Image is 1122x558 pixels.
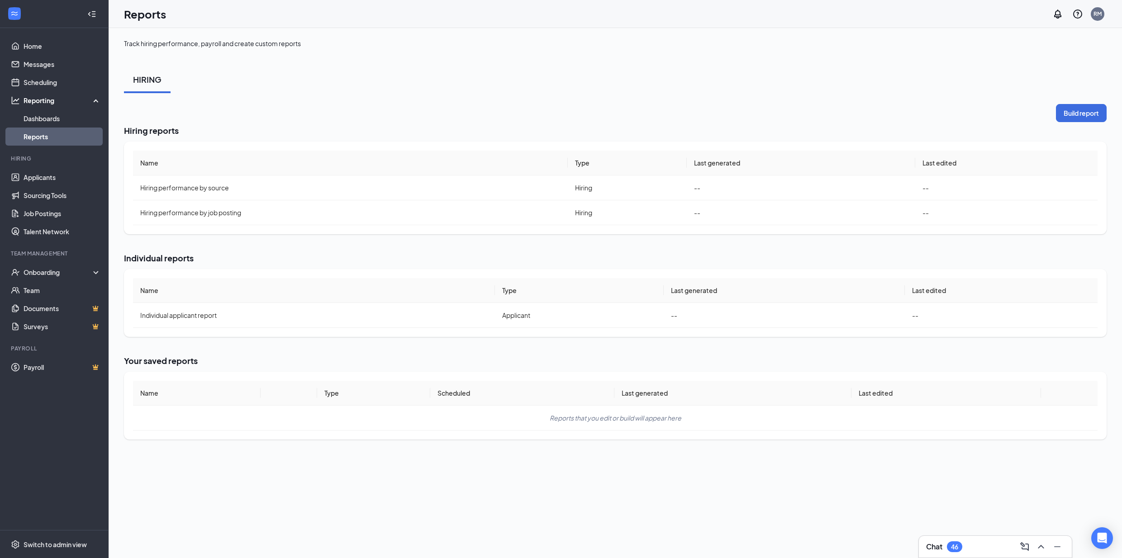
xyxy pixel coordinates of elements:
td: -- [915,200,1098,225]
h2: Hiring reports [124,125,1107,136]
svg: Minimize [1052,541,1063,552]
td: -- [687,175,915,200]
div: Open Intercom Messenger [1091,527,1113,549]
th: Last edited [851,381,1041,406]
div: Switch to admin view [24,540,87,549]
h2: Your saved reports [124,355,1107,366]
a: Team [24,281,101,299]
a: Messages [24,55,101,73]
span: Reports that you edit or build will appear here [550,414,681,422]
div: Onboarding [24,268,93,277]
a: Sourcing Tools [24,186,101,204]
th: Last edited [915,151,1098,175]
h1: Reports [124,6,166,22]
svg: Collapse [87,9,96,19]
svg: Settings [11,540,20,549]
div: Team Management [11,250,99,257]
a: Home [24,37,101,55]
th: Name [133,381,261,406]
th: Type [317,381,430,406]
svg: Analysis [11,96,20,105]
div: 46 [951,543,958,551]
svg: ChevronUp [1036,541,1046,552]
h2: Individual reports [124,252,1107,264]
td: -- [905,303,1098,328]
div: RM [1093,10,1102,18]
span: Individual applicant report [140,311,217,319]
svg: WorkstreamLogo [10,9,19,18]
td: -- [915,175,1098,200]
a: DocumentsCrown [24,299,101,317]
th: Type [568,151,687,175]
td: Hiring [568,175,687,200]
td: Hiring [568,200,687,225]
a: SurveysCrown [24,317,101,336]
a: PayrollCrown [24,358,101,376]
th: Last generated [664,278,905,303]
td: -- [687,200,915,225]
a: Applicants [24,168,101,186]
svg: QuestionInfo [1072,9,1083,19]
a: Dashboards [24,109,101,128]
a: Job Postings [24,204,101,222]
div: Payroll [11,345,99,352]
th: Type [495,278,664,303]
th: Last generated [614,381,851,406]
button: Minimize [1050,539,1065,554]
svg: Notifications [1052,9,1063,19]
div: Reporting [24,96,101,105]
a: Scheduling [24,73,101,91]
th: Name [133,151,568,175]
th: Last edited [905,278,1098,303]
h3: Chat [926,542,942,552]
span: Hiring performance by source [140,184,229,192]
span: Hiring performance by job posting [140,208,241,217]
svg: UserCheck [11,268,20,277]
div: HIRING [133,74,162,85]
th: Name [133,278,495,303]
th: Last generated [687,151,915,175]
div: Hiring [11,155,99,162]
a: Reports [24,128,101,146]
button: ComposeMessage [1017,539,1032,554]
button: ChevronUp [1034,539,1048,554]
td: Applicant [495,303,664,328]
svg: ComposeMessage [1019,541,1030,552]
div: Track hiring performance, payroll and create custom reports [124,39,301,48]
th: Scheduled [430,381,614,406]
td: -- [664,303,905,328]
button: Build report [1056,104,1107,122]
a: Talent Network [24,222,101,241]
